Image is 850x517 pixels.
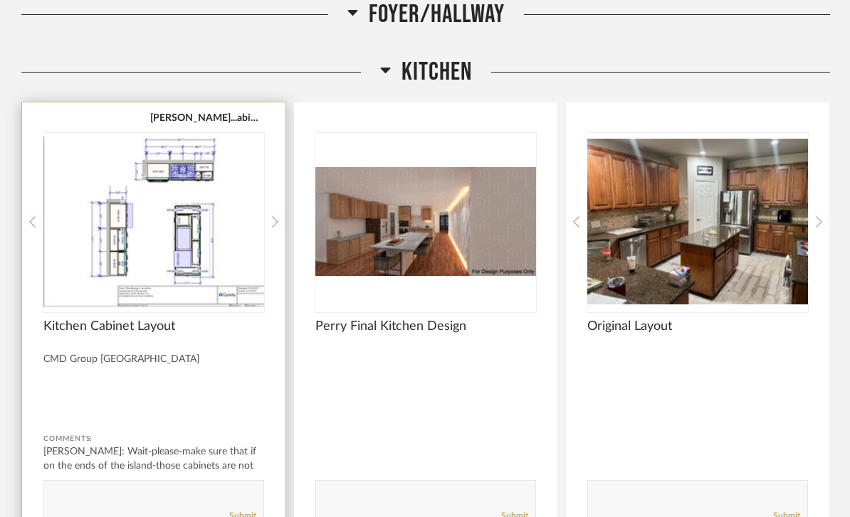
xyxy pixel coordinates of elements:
div: CMD Group [GEOGRAPHIC_DATA] [43,354,264,366]
img: undefined [315,134,536,311]
span: Perry Final Kitchen Design [315,319,536,335]
img: undefined [587,134,808,311]
span: Kitchen [402,58,472,88]
span: Original Layout [587,319,808,335]
div: [PERSON_NAME]: Wait-please-make sure that if on the ends of the island-those cabinets are not rea... [43,445,264,488]
button: [PERSON_NAME]...abinet 1.pdf [150,112,261,124]
span: Kitchen Cabinet Layout [43,319,264,335]
div: Comments: [43,432,264,447]
img: undefined [43,134,264,311]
